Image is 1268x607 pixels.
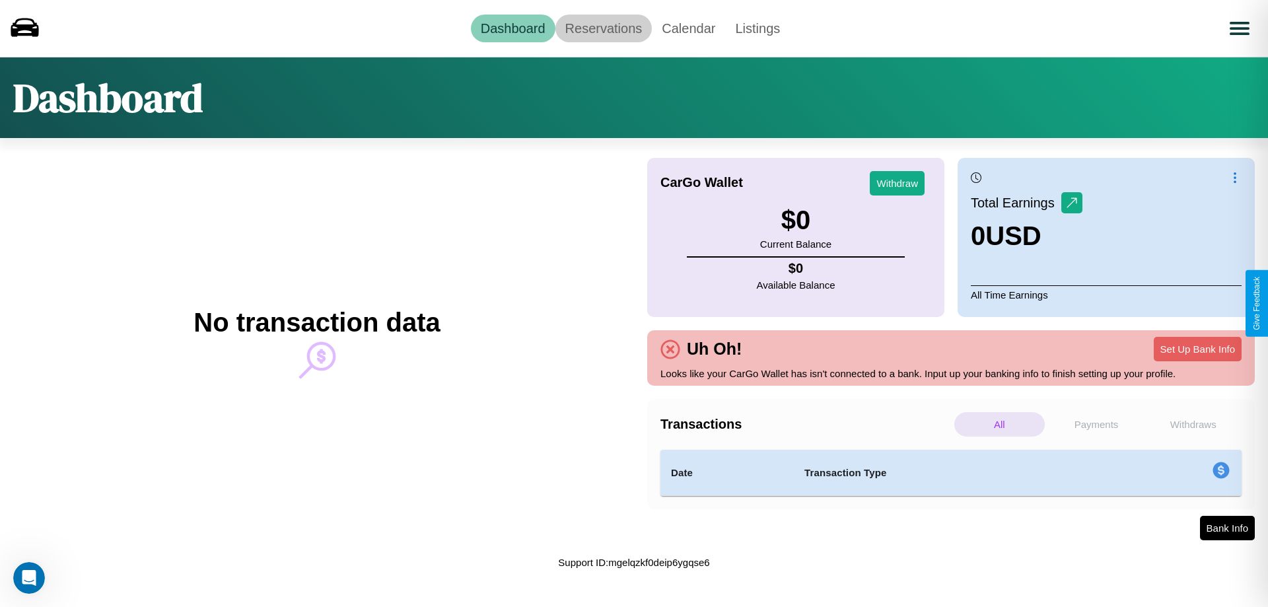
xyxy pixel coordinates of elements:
h4: CarGo Wallet [660,175,743,190]
h4: Transaction Type [804,465,1104,481]
button: Withdraw [870,171,925,196]
h1: Dashboard [13,71,203,125]
p: Withdraws [1148,412,1238,437]
a: Calendar [652,15,725,42]
p: Payments [1051,412,1142,437]
table: simple table [660,450,1242,496]
a: Reservations [555,15,652,42]
p: Total Earnings [971,191,1061,215]
iframe: Intercom live chat [13,562,45,594]
h4: Transactions [660,417,951,432]
button: Open menu [1221,10,1258,47]
h3: $ 0 [760,205,831,235]
div: Give Feedback [1252,277,1261,330]
h4: Date [671,465,783,481]
p: Current Balance [760,235,831,253]
button: Set Up Bank Info [1154,337,1242,361]
p: Looks like your CarGo Wallet has isn't connected to a bank. Input up your banking info to finish ... [660,365,1242,382]
p: Available Balance [757,276,835,294]
h4: Uh Oh! [680,339,748,359]
h2: No transaction data [194,308,440,338]
p: All Time Earnings [971,285,1242,304]
a: Dashboard [471,15,555,42]
button: Bank Info [1200,516,1255,540]
h3: 0 USD [971,221,1082,251]
p: Support ID: mgelqzkf0deip6ygqse6 [558,553,709,571]
a: Listings [725,15,790,42]
p: All [954,412,1045,437]
h4: $ 0 [757,261,835,276]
